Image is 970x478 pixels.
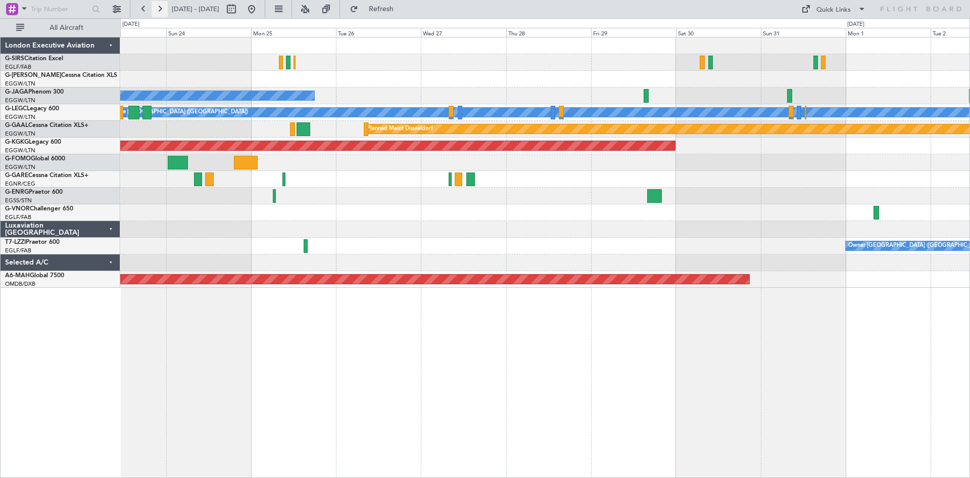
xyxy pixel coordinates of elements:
span: G-[PERSON_NAME] [5,72,61,78]
a: EGLF/FAB [5,63,31,71]
div: Planned Maint Dusseldorf [367,121,433,137]
a: G-ENRGPraetor 600 [5,189,63,195]
a: EGNR/CEG [5,180,35,188]
a: G-JAGAPhenom 300 [5,89,64,95]
a: G-[PERSON_NAME]Cessna Citation XLS [5,72,117,78]
span: G-VNOR [5,206,30,212]
div: Quick Links [816,5,851,15]
a: T7-LZZIPraetor 600 [5,239,60,245]
a: EGLF/FAB [5,247,31,254]
a: EGGW/LTN [5,163,35,171]
button: Quick Links [796,1,871,17]
a: G-GAALCessna Citation XLS+ [5,122,88,128]
div: Sun 31 [761,28,846,37]
a: EGGW/LTN [5,130,35,138]
a: EGSS/STN [5,197,32,204]
span: A6-MAH [5,273,30,279]
a: A6-MAHGlobal 7500 [5,273,64,279]
div: Sat 23 [81,28,166,37]
span: [DATE] - [DATE] [172,5,219,14]
a: G-LEGCLegacy 600 [5,106,59,112]
a: G-FOMOGlobal 6000 [5,156,65,162]
a: EGGW/LTN [5,147,35,154]
a: EGGW/LTN [5,97,35,104]
div: A/C Unavailable [GEOGRAPHIC_DATA] ([GEOGRAPHIC_DATA]) [84,105,248,120]
a: G-GARECessna Citation XLS+ [5,172,88,179]
span: T7-LZZI [5,239,26,245]
div: Fri 29 [591,28,676,37]
a: G-SIRSCitation Excel [5,56,63,62]
div: Mon 25 [251,28,336,37]
span: G-GAAL [5,122,28,128]
span: G-GARE [5,172,28,179]
div: Thu 28 [506,28,591,37]
button: All Aircraft [11,20,110,36]
a: EGGW/LTN [5,113,35,121]
button: Refresh [345,1,406,17]
span: G-SIRS [5,56,24,62]
a: EGLF/FAB [5,213,31,221]
div: [DATE] [122,20,139,29]
span: G-LEGC [5,106,27,112]
div: Sun 24 [166,28,251,37]
span: G-KGKG [5,139,29,145]
a: OMDB/DXB [5,280,35,288]
a: G-KGKGLegacy 600 [5,139,61,145]
span: G-ENRG [5,189,29,195]
div: Mon 1 [846,28,931,37]
span: Refresh [360,6,403,13]
div: Tue 26 [336,28,421,37]
a: G-VNORChallenger 650 [5,206,73,212]
span: G-JAGA [5,89,28,95]
input: Trip Number [31,2,89,17]
div: Wed 27 [421,28,506,37]
a: EGGW/LTN [5,80,35,88]
span: All Aircraft [26,24,107,31]
div: [DATE] [847,20,864,29]
div: Sat 30 [676,28,761,37]
span: G-FOMO [5,156,31,162]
